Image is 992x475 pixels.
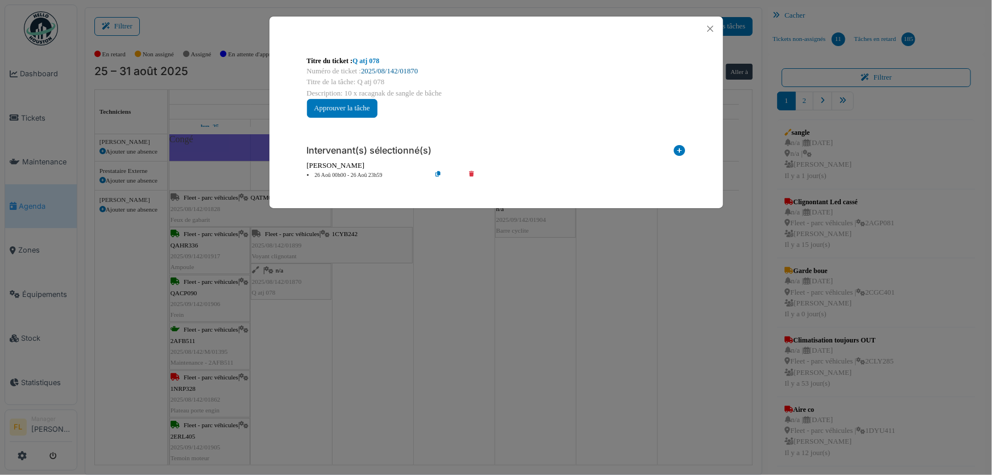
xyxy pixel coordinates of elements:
div: [PERSON_NAME] [307,160,686,171]
div: Titre du ticket : [307,56,686,66]
a: Q atj 078 [352,57,379,65]
i: Ajouter [674,145,686,160]
li: 26 Aoû 00h00 - 26 Aoû 23h59 [301,171,431,180]
div: Description: 10 x racagnak de sangle de bâche [307,88,686,99]
button: Approuver la tâche [307,99,377,118]
h6: Intervenant(s) sélectionné(s) [307,145,432,156]
div: Numéro de ticket : [307,66,686,77]
button: Close [703,21,718,36]
a: 2025/08/142/01870 [361,67,418,75]
div: Titre de la tâche: Q atj 078 [307,77,686,88]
